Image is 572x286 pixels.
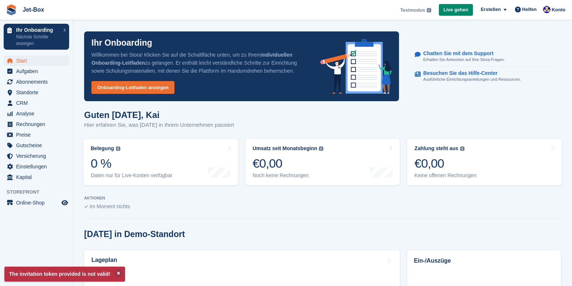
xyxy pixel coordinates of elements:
[415,66,554,86] a: Besuchen Sie das Hilfe-Center Ausführliche Einrichtungsanleitungen und Ressourcen.
[552,6,565,14] span: Konto
[20,4,47,16] a: Jet-Box
[423,57,505,63] p: Erhalten Sie Antworten auf Ihre Stora-Fragen.
[414,172,476,179] div: Keine offenen Rechnungen
[83,139,238,185] a: Belegung 0 % Daten nur für Live-Konten verfügbar
[407,139,562,185] a: Zahlung steht aus €0,00 Keine offenen Rechnungen
[16,140,60,150] span: Gutscheine
[4,161,69,172] a: menu
[6,4,17,15] img: stora-icon-8386f47178a22dfd0bd8f6a31ec36ba5ce8667c1dd55bd0f319d3a0aa187defe.svg
[16,77,60,87] span: Abonnements
[91,81,174,94] a: Onboarding-Leitfaden anzeigen
[400,7,425,14] span: Testmodus
[16,151,60,161] span: Versicherung
[444,6,468,14] span: Live gehen
[91,156,172,171] div: 0 %
[415,47,554,67] a: Chatten Sie mit dem Support Erhalten Sie Antworten auf Ihre Stora-Fragen.
[522,6,537,13] span: Helfen
[90,203,130,209] span: Im Moment nichts
[4,172,69,182] a: menu
[4,77,69,87] a: menu
[16,34,60,47] p: Nächste Schritte anzeigen
[91,172,172,179] div: Daten nur für Live-Konten verfügbar
[84,121,234,129] p: Hier erfahren Sie, was [DATE] in Ihrem Unternehmen passiert
[60,198,69,207] a: Vorschau-Shop
[439,4,473,16] a: Live gehen
[84,229,185,239] h2: [DATE] in Demo-Standort
[4,140,69,150] a: menu
[4,56,69,66] a: menu
[16,87,60,98] span: Standorte
[7,188,73,196] span: Storefront
[16,198,60,208] span: Online-Shop
[4,87,69,98] a: menu
[16,130,60,140] span: Preise
[423,70,515,76] p: Besuchen Sie das Hilfe-Center
[16,27,60,33] p: Ihr Onboarding
[423,50,499,57] p: Chatten Sie mit dem Support
[414,156,476,171] div: €0,00
[319,146,323,151] img: icon-info-grey-7440780725fd019a000dd9b08b2336e03edf1995a4989e88bcd33f0948082b44.svg
[16,108,60,119] span: Analyse
[414,145,458,152] div: Zahlung steht aus
[16,98,60,108] span: CRM
[84,205,88,208] img: blank_slate_check_icon-ba018cac091ee9be17c0a81a6c232d5eb81de652e7a59be601be346b1b6ddf79.svg
[84,196,561,201] p: AKTIONEN
[460,146,464,151] img: icon-info-grey-7440780725fd019a000dd9b08b2336e03edf1995a4989e88bcd33f0948082b44.svg
[4,151,69,161] a: menu
[16,66,60,76] span: Aufgaben
[16,56,60,66] span: Start
[116,146,120,151] img: icon-info-grey-7440780725fd019a000dd9b08b2336e03edf1995a4989e88bcd33f0948082b44.svg
[91,257,117,263] h2: Lageplan
[16,172,60,182] span: Kapital
[4,98,69,108] a: menu
[481,6,501,13] span: Erstellen
[16,161,60,172] span: Einstellungen
[91,145,114,152] div: Belegung
[320,39,392,94] img: onboarding-info-6c161a55d2c0e0a8cae90662b2fe09162a5109e8cc188191df67fb4f79e88e88.svg
[4,130,69,140] a: menu
[4,198,69,208] a: Speisekarte
[245,139,400,185] a: Umsatz seit Monatsbeginn €0,00 Noch keine Rechnungen
[4,66,69,76] a: menu
[253,145,317,152] div: Umsatz seit Monatsbeginn
[16,119,60,129] span: Rechnungen
[253,172,324,179] div: Noch keine Rechnungen
[423,76,521,83] p: Ausführliche Einrichtungsanleitungen und Ressourcen.
[4,24,69,50] a: Ihr Onboarding Nächste Schritte anzeigen
[253,156,324,171] div: €0,00
[84,110,234,120] h1: Guten [DATE], Kai
[4,119,69,129] a: menu
[91,51,309,75] p: Willkommen bei Stora! Klicken Sie auf die Schaltfläche unten, um zu Ihrem zu gelangen. Er enthält...
[91,39,152,47] p: Ihr Onboarding
[4,108,69,119] a: menu
[414,256,554,265] h2: Ein-/Auszüge
[4,267,125,282] p: The invitation token provided is not valid!
[427,8,431,12] img: icon-info-grey-7440780725fd019a000dd9b08b2336e03edf1995a4989e88bcd33f0948082b44.svg
[543,6,550,13] img: Kai Walzer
